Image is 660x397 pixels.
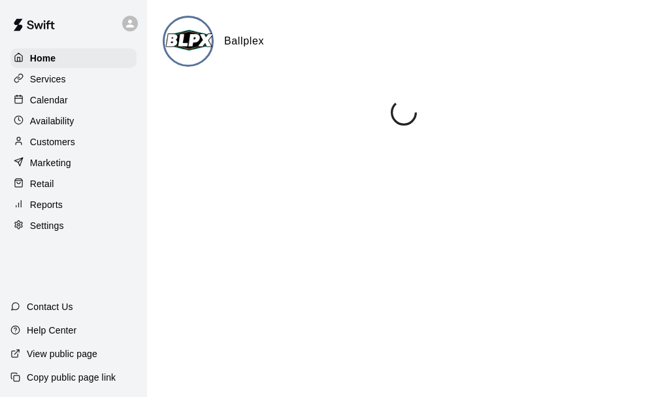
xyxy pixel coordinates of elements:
p: Calendar [30,94,68,107]
img: Ballplex logo [165,18,214,67]
p: Customers [30,135,75,148]
a: Settings [10,216,137,235]
p: Availability [30,114,74,128]
p: Marketing [30,156,71,169]
a: Home [10,48,137,68]
p: Settings [30,219,64,232]
h6: Ballplex [224,33,264,50]
a: Calendar [10,90,137,110]
p: Help Center [27,324,76,337]
p: View public page [27,347,97,360]
a: Customers [10,132,137,152]
a: Services [10,69,137,89]
a: Marketing [10,153,137,173]
a: Availability [10,111,137,131]
p: Contact Us [27,300,73,313]
p: Copy public page link [27,371,116,384]
p: Reports [30,198,63,211]
a: Retail [10,174,137,194]
p: Retail [30,177,54,190]
p: Services [30,73,66,86]
p: Home [30,52,56,65]
a: Reports [10,195,137,215]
